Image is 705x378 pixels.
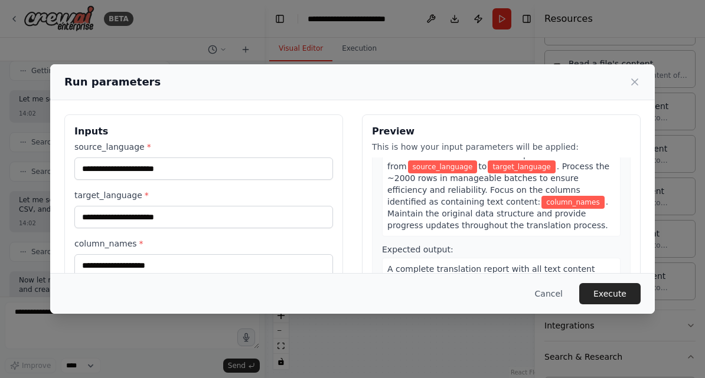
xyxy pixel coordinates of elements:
span: A complete translation report with all text content translated from [387,264,595,285]
p: This is how your input parameters will be applied: [372,141,631,153]
span: Expected output: [382,245,453,254]
h3: Inputs [74,124,333,139]
h2: Run parameters [64,74,161,90]
span: . Maintain the original data structure and provide progress updates throughout the translation pr... [387,197,608,230]
span: Variable: column_names [541,196,604,209]
button: Cancel [526,283,572,304]
span: Variable: source_language [408,160,478,173]
label: column_names [74,238,333,249]
label: target_language [74,189,333,201]
span: . Process the ~2000 rows in manageable batches to ensure efficiency and reliability. Focus on the... [387,162,609,206]
span: Variable: target_language [488,160,555,173]
span: to [478,162,487,171]
h3: Preview [372,124,631,139]
span: Based on the data structure analysis, systematically translate all text content in the specified ... [387,138,604,171]
button: Execute [579,283,641,304]
label: source_language [74,141,333,153]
